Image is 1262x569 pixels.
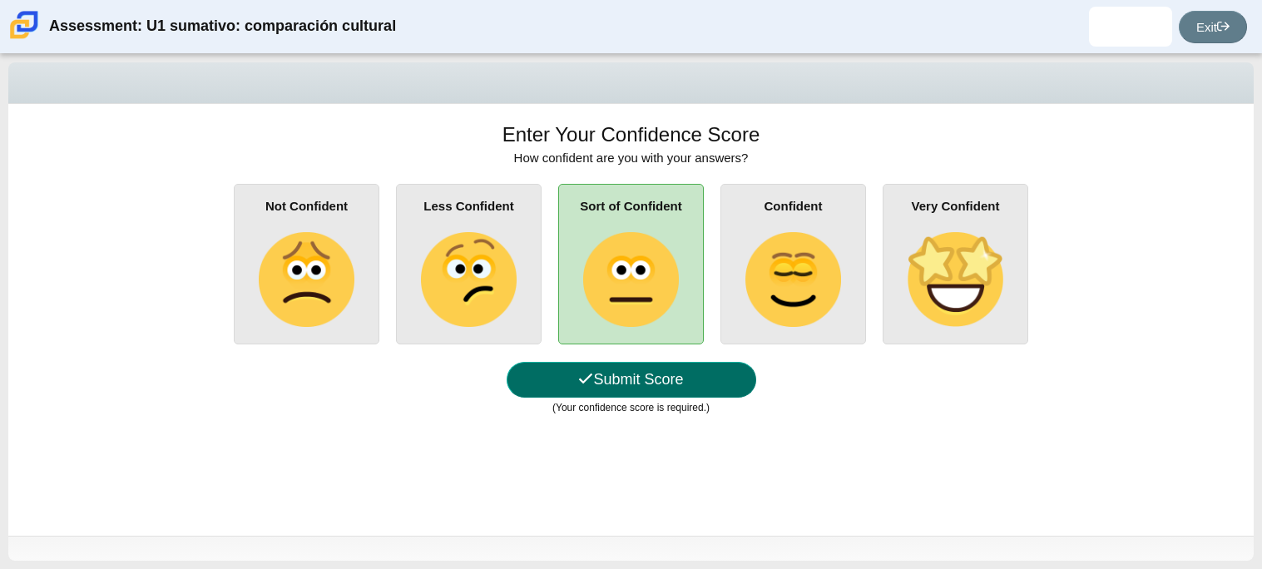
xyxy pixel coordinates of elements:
[7,7,42,42] img: Carmen School of Science & Technology
[745,232,840,327] img: slightly-smiling-face.png
[265,199,348,213] b: Not Confident
[583,232,678,327] img: neutral-face.png
[502,121,760,149] h1: Enter Your Confidence Score
[514,151,749,165] span: How confident are you with your answers?
[912,199,1000,213] b: Very Confident
[49,7,396,47] div: Assessment: U1 sumativo: comparación cultural
[1179,11,1247,43] a: Exit
[908,232,1002,327] img: star-struck-face.png
[580,199,681,213] b: Sort of Confident
[507,362,756,398] button: Submit Score
[1117,13,1144,40] img: daisey.mondragon.sOfyB6
[765,199,823,213] b: Confident
[423,199,513,213] b: Less Confident
[7,31,42,45] a: Carmen School of Science & Technology
[552,402,710,413] small: (Your confidence score is required.)
[259,232,354,327] img: slightly-frowning-face.png
[421,232,516,327] img: confused-face.png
